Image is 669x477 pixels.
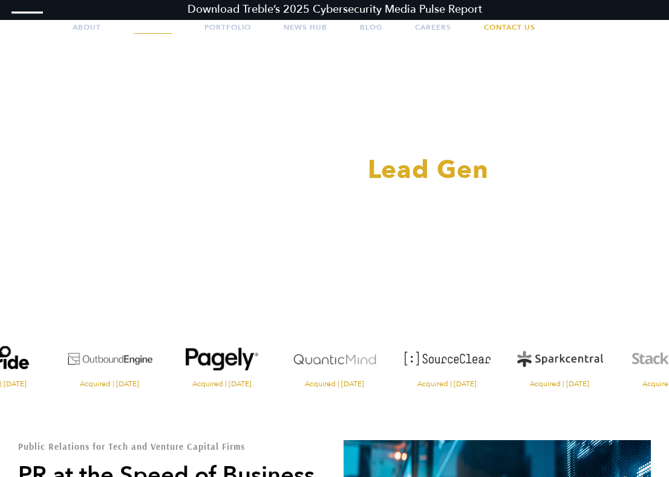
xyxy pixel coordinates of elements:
[281,335,388,387] a: Visit the Quantic Mind website
[368,153,489,187] span: Lead Gen
[284,12,327,42] a: News Hub
[484,12,535,42] a: Contact Us
[415,12,451,42] a: Careers
[169,380,275,387] span: Acquired | [DATE]
[134,12,172,42] a: Services
[18,442,319,451] h1: Public Relations for Tech and Venture Capital Firms
[11,12,44,44] img: Treble logo
[56,335,163,383] img: Outbound Engine logo
[56,335,163,387] a: Visit the Outbound Engine website
[56,380,163,387] span: Acquired | [DATE]
[100,156,569,185] h3: PR That Drives
[394,335,500,383] img: SouceClear logo
[360,12,382,42] a: Blog
[506,335,613,387] a: Visit the Sparkcentral website
[281,380,388,387] span: Acquired | [DATE]
[506,335,613,383] img: Sparkcentral logo
[394,380,500,387] span: Acquired | [DATE]
[394,335,500,387] a: Visit the SouceClear website
[73,12,101,42] a: About
[169,335,275,387] a: Visit the Pagely website
[204,12,251,42] a: Portfolio
[506,380,613,387] span: Acquired | [DATE]
[281,335,388,383] img: Quantic Mind logo
[169,335,275,383] img: Pagely logo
